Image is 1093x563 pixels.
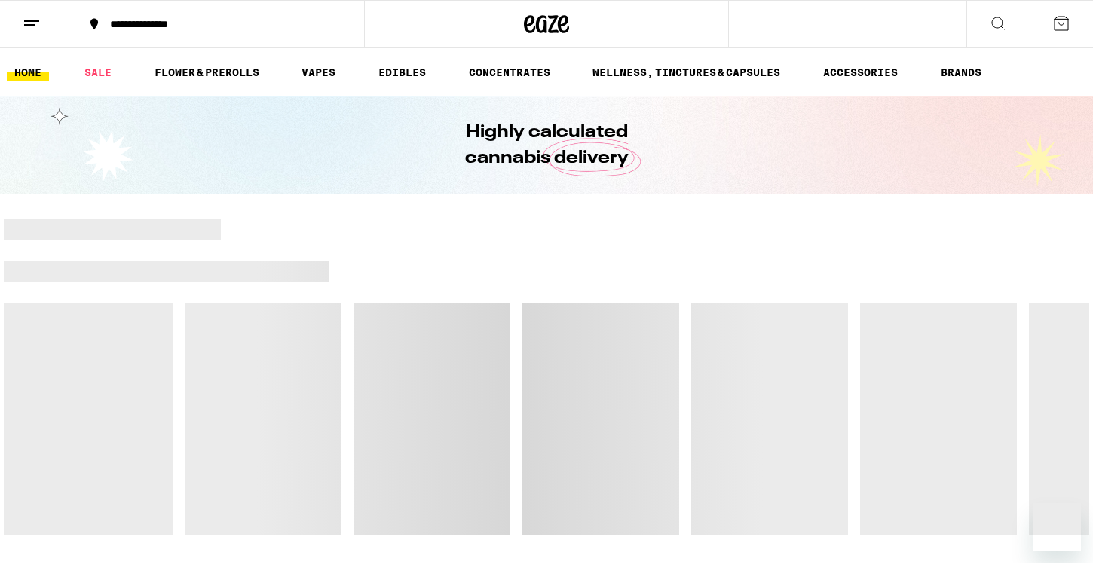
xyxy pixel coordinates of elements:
a: WELLNESS, TINCTURES & CAPSULES [585,63,788,81]
a: ACCESSORIES [816,63,905,81]
a: HOME [7,63,49,81]
a: BRANDS [933,63,989,81]
iframe: Button to launch messaging window [1033,503,1081,551]
a: EDIBLES [371,63,433,81]
a: FLOWER & PREROLLS [147,63,267,81]
a: CONCENTRATES [461,63,558,81]
a: SALE [77,63,119,81]
a: VAPES [294,63,343,81]
h1: Highly calculated cannabis delivery [422,120,671,171]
